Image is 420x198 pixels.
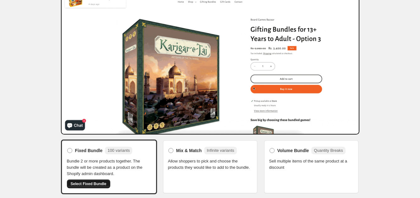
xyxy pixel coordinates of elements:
span: Mix & Match [176,147,202,154]
span: Select Fixed Bundle [71,181,106,186]
span: Volume Bundle [277,147,309,154]
span: 100 variants [107,148,130,153]
span: Quantity Breaks [314,148,343,153]
span: Allow shoppers to pick and choose the products they would like to add to the bundle. [168,158,252,171]
span: Fixed Bundle [75,147,103,154]
span: Bundle 2 or more products together. The bundle will be created as a product on the Shopify admin ... [67,158,151,177]
span: Infinite variants [207,148,234,153]
span: Sell multiple items of the same product at a discount [269,158,353,171]
button: Select Fixed Bundle [67,179,110,188]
